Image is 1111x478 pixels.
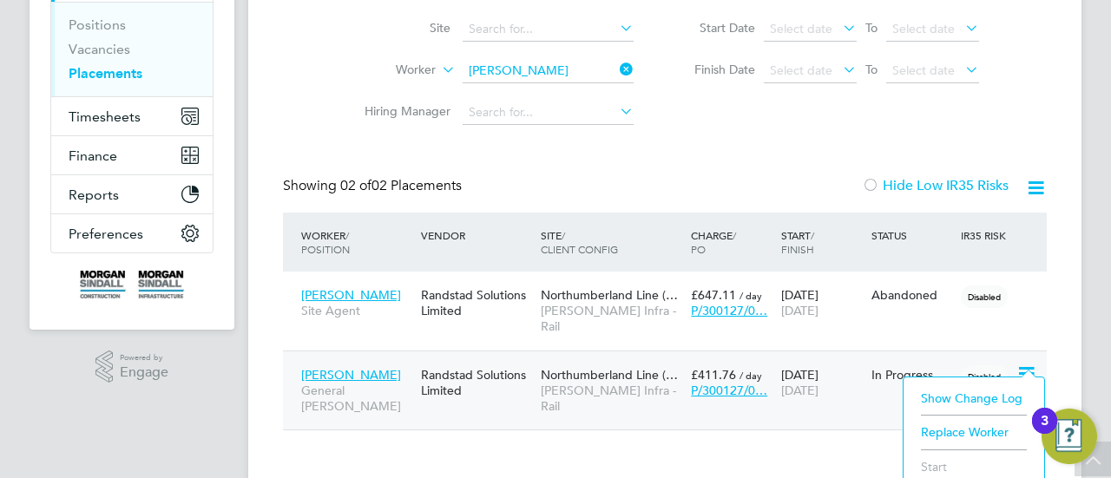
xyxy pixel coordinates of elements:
span: Preferences [69,226,143,242]
a: Placements [69,65,142,82]
li: Replace Worker [912,420,1035,444]
span: [DATE] [781,303,818,318]
span: P/300127/0… [691,383,767,398]
span: / Client Config [541,228,618,256]
span: / day [740,289,762,302]
label: Site [351,20,450,36]
span: Northumberland Line (… [541,287,678,303]
a: Positions [69,16,126,33]
li: Show change log [912,386,1035,410]
button: Timesheets [51,97,213,135]
input: Search for... [463,59,634,83]
img: morgansindall-logo-retina.png [80,271,184,298]
span: Disabled [961,285,1008,308]
span: / Finish [781,228,814,256]
span: Disabled [961,365,1008,388]
span: Northumberland Line (… [541,367,678,383]
span: To [860,16,883,39]
div: IR35 Risk [957,219,1016,251]
div: [DATE] [777,358,867,407]
span: Select date [770,62,832,78]
label: Hiring Manager [351,103,450,119]
input: Search for... [463,101,634,125]
span: Select date [892,21,955,36]
label: Hide Low IR35 Risks [862,177,1009,194]
button: Preferences [51,214,213,252]
div: In Progress [871,367,953,383]
div: Randstad Solutions Limited [417,278,536,327]
span: Powered by [120,350,168,365]
label: Start Date [677,20,755,36]
div: Randstad Solutions Limited [417,358,536,407]
button: Reports [51,175,213,213]
span: Select date [770,21,832,36]
span: Site Agent [301,303,412,318]
div: Site [536,219,687,265]
a: Powered byEngage [95,350,169,383]
a: Go to home page [50,271,214,298]
label: Finish Date [677,62,755,77]
span: [PERSON_NAME] [301,367,401,383]
span: / PO [691,228,736,256]
span: [PERSON_NAME] Infra - Rail [541,303,682,334]
div: Start [777,219,867,265]
label: Worker [336,62,436,79]
span: 02 of [340,177,371,194]
span: P/300127/0… [691,303,767,318]
span: £647.11 [691,287,736,303]
span: To [860,58,883,81]
div: [DATE] [777,278,867,327]
input: Search for... [463,17,634,42]
span: [PERSON_NAME] [301,287,401,303]
span: Finance [69,147,117,164]
span: [PERSON_NAME] Infra - Rail [541,383,682,414]
a: [PERSON_NAME]General [PERSON_NAME]Randstad Solutions LimitedNorthumberland Line (…[PERSON_NAME] I... [297,357,1047,372]
span: Select date [892,62,955,78]
span: / Position [301,228,350,256]
a: Vacancies [69,41,130,57]
div: Abandoned [871,287,953,303]
span: [DATE] [781,383,818,398]
span: £411.76 [691,367,736,383]
div: Status [867,219,957,251]
a: [PERSON_NAME]Site AgentRandstad Solutions LimitedNorthumberland Line (…[PERSON_NAME] Infra - Rail... [297,278,1047,292]
div: Worker [297,219,417,265]
span: Engage [120,365,168,380]
button: Open Resource Center, 3 new notifications [1042,409,1097,464]
button: Finance [51,136,213,174]
span: Timesheets [69,108,141,125]
span: General [PERSON_NAME] [301,383,412,414]
span: 02 Placements [340,177,462,194]
span: / day [740,369,762,382]
div: Vendor [417,219,536,251]
div: 3 [1041,421,1049,443]
span: Reports [69,187,119,203]
div: Charge [687,219,777,265]
div: Jobs [51,2,213,96]
div: Showing [283,177,465,195]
